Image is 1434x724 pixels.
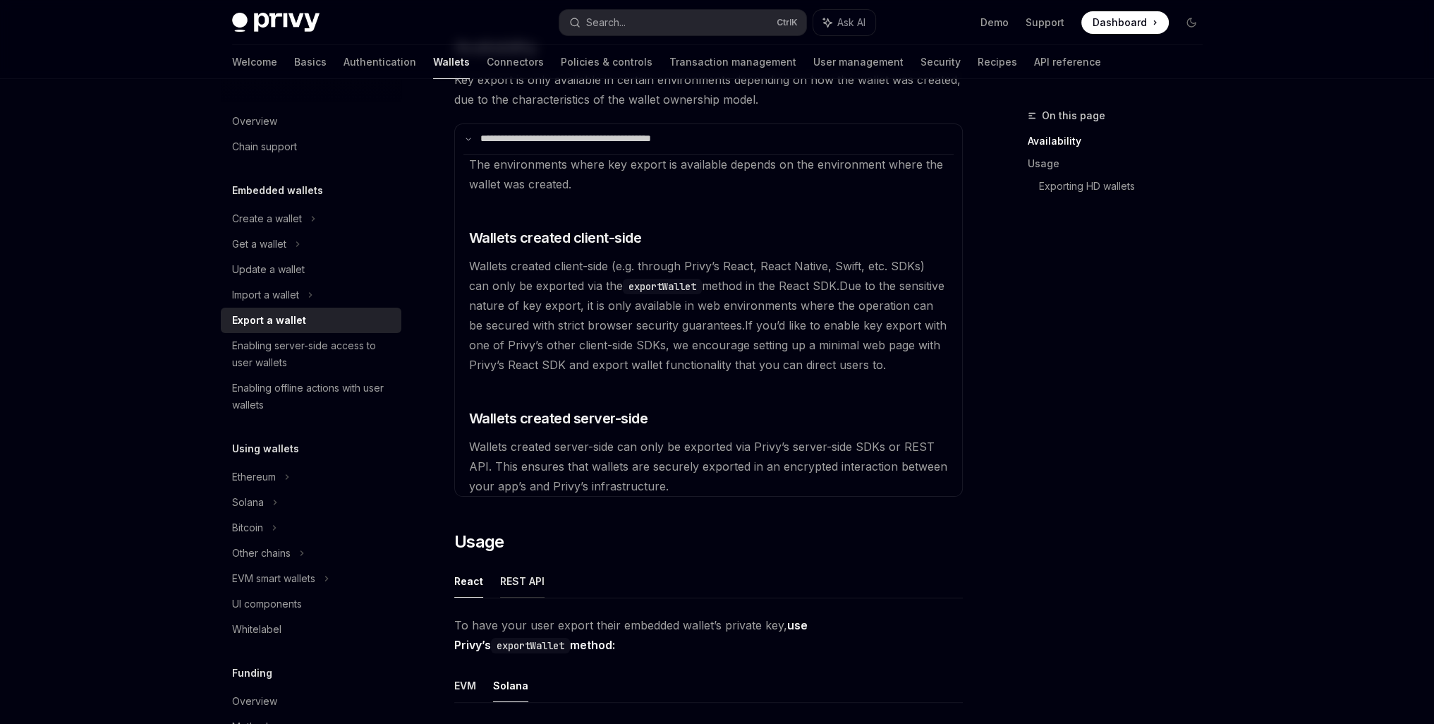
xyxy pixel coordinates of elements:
[1180,11,1203,34] button: Toggle dark mode
[561,45,652,79] a: Policies & controls
[454,531,504,553] span: Usage
[232,337,393,371] div: Enabling server-side access to user wallets
[232,665,272,682] h5: Funding
[221,617,401,642] a: Whitelabel
[221,375,401,418] a: Enabling offline actions with user wallets
[232,236,286,253] div: Get a wallet
[1081,11,1169,34] a: Dashboard
[559,10,806,35] button: Search...CtrlK
[1026,16,1064,30] a: Support
[469,318,947,372] span: If you’d like to enable key export with one of Privy’s other client-side SDKs, we encourage setti...
[221,257,401,282] a: Update a wallet
[232,570,315,587] div: EVM smart wallets
[232,113,277,130] div: Overview
[469,259,925,293] span: Wallets created client-side (e.g. through Privy’s React, React Native, Swift, etc. SDKs) can only...
[469,409,648,428] span: Wallets created server-side
[232,286,299,303] div: Import a wallet
[232,261,305,278] div: Update a wallet
[232,693,277,710] div: Overview
[491,638,570,653] code: exportWallet
[454,618,808,652] strong: use Privy’s method:
[232,596,302,613] div: UI components
[1034,45,1101,79] a: API reference
[232,182,323,199] h5: Embedded wallets
[493,669,528,702] button: Solana
[232,469,276,485] div: Ethereum
[232,380,393,414] div: Enabling offline actions with user wallets
[586,14,626,31] div: Search...
[454,615,963,655] span: To have your user export their embedded wallet’s private key,
[813,45,904,79] a: User management
[232,621,281,638] div: Whitelabel
[344,45,416,79] a: Authentication
[232,210,302,227] div: Create a wallet
[1093,16,1147,30] span: Dashboard
[221,308,401,333] a: Export a wallet
[837,16,865,30] span: Ask AI
[469,228,642,248] span: Wallets created client-side
[232,440,299,457] h5: Using wallets
[294,45,327,79] a: Basics
[232,494,264,511] div: Solana
[454,669,476,702] button: EVM
[232,519,263,536] div: Bitcoin
[221,109,401,134] a: Overview
[777,17,798,28] span: Ctrl K
[1039,175,1214,198] a: Exporting HD wallets
[500,565,545,598] button: REST API
[232,138,297,155] div: Chain support
[232,13,320,32] img: dark logo
[221,591,401,617] a: UI components
[813,10,875,35] button: Ask AI
[487,45,544,79] a: Connectors
[221,689,401,714] a: Overview
[232,545,291,562] div: Other chains
[469,279,944,332] span: Due to the sensitive nature of key export, it is only available in web environments where the ope...
[978,45,1017,79] a: Recipes
[1028,152,1214,175] a: Usage
[433,45,470,79] a: Wallets
[221,134,401,159] a: Chain support
[1028,130,1214,152] a: Availability
[469,157,943,191] span: The environments where key export is available depends on the environment where the wallet was cr...
[980,16,1009,30] a: Demo
[920,45,961,79] a: Security
[221,333,401,375] a: Enabling server-side access to user wallets
[669,45,796,79] a: Transaction management
[232,45,277,79] a: Welcome
[1042,107,1105,124] span: On this page
[232,312,306,329] div: Export a wallet
[454,70,963,109] span: Key export is only available in certain environments depending on how the wallet was created, due...
[454,565,483,598] button: React
[469,440,947,493] span: Wallets created server-side can only be exported via Privy’s server-side SDKs or REST API. This e...
[623,279,702,294] code: exportWallet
